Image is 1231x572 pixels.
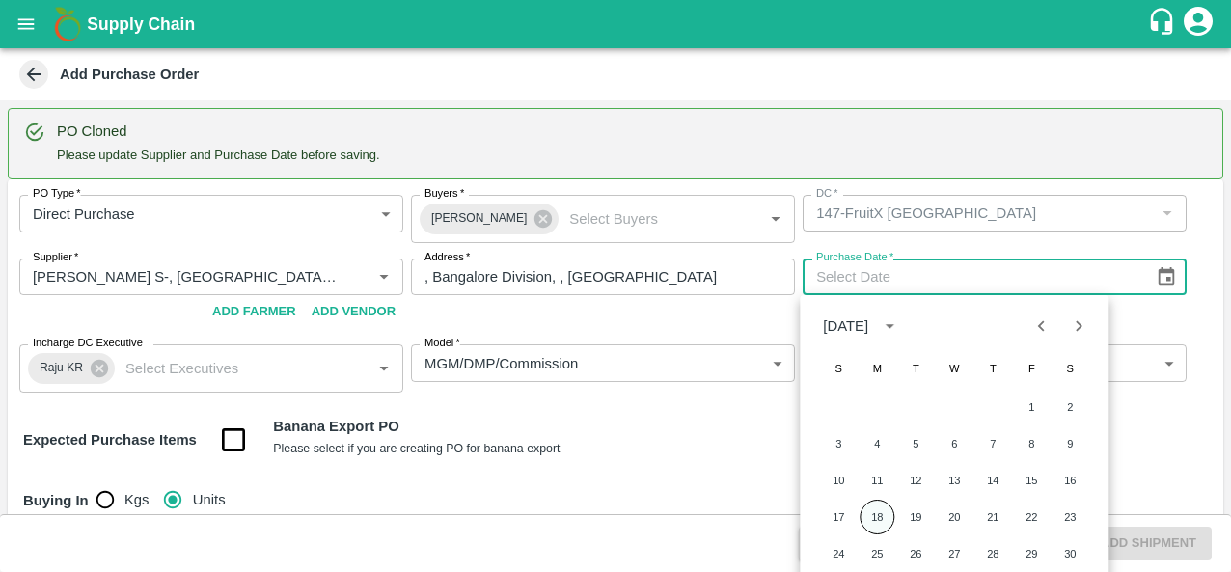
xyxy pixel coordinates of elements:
[823,315,868,337] div: [DATE]
[1024,308,1060,344] button: Previous month
[96,480,241,519] div: buying_in
[1060,308,1097,344] button: Next month
[1014,390,1049,424] button: 1
[193,489,226,510] span: Units
[118,356,341,381] input: Select Executives
[937,426,971,461] button: 6
[937,463,971,498] button: 13
[25,264,341,289] input: Select Supplier
[821,536,856,571] button: 24
[205,295,304,329] button: Add Farmer
[1147,7,1181,41] div: customer-support
[821,500,856,534] button: 17
[33,186,81,202] label: PO Type
[273,419,398,434] b: Banana Export PO
[975,536,1010,571] button: 28
[975,349,1010,388] span: Thursday
[1014,536,1049,571] button: 29
[860,349,894,388] span: Monday
[898,426,933,461] button: 5
[1053,390,1087,424] button: 2
[1014,500,1049,534] button: 22
[1014,349,1049,388] span: Friday
[975,500,1010,534] button: 21
[273,442,560,455] small: Please select if you are creating PO for banana export
[975,463,1010,498] button: 14
[424,336,460,351] label: Model
[975,426,1010,461] button: 7
[424,250,470,265] label: Address
[1053,349,1087,388] span: Saturday
[87,11,1147,38] a: Supply Chain
[33,204,135,225] p: Direct Purchase
[898,500,933,534] button: 19
[28,358,95,378] span: Raju KR
[371,356,397,381] button: Open
[424,353,578,374] p: MGM/DMP/Commission
[860,536,894,571] button: 25
[15,480,96,521] h6: Buying In
[874,311,905,341] button: calendar view is open, switch to year view
[763,206,788,232] button: Open
[371,264,397,289] button: Open
[33,336,143,351] label: Incharge DC Executive
[1053,426,1087,461] button: 9
[808,201,1149,226] input: No DCs available for selected entity
[860,500,894,534] button: 18
[1014,426,1049,461] button: 8
[1148,259,1185,295] button: Choose date
[57,121,380,142] div: PO Cloned
[87,14,195,34] b: Supply Chain
[48,5,87,43] img: logo
[816,186,838,202] label: DC
[898,536,933,571] button: 26
[937,536,971,571] button: 27
[821,426,856,461] button: 3
[60,67,199,82] b: Add Purchase Order
[420,204,559,234] div: [PERSON_NAME]
[420,208,538,229] span: [PERSON_NAME]
[304,295,403,329] button: Add Vendor
[1181,4,1216,44] div: account of current user
[816,250,893,265] label: Purchase Date
[898,463,933,498] button: 12
[57,115,380,173] div: Please update Supplier and Purchase Date before saving.
[424,186,464,202] label: Buyers
[937,349,971,388] span: Wednesday
[4,2,48,46] button: open drawer
[821,349,856,388] span: Sunday
[860,426,894,461] button: 4
[23,432,197,448] strong: Expected Purchase Items
[411,259,795,295] input: Address
[561,206,732,232] input: Select Buyers
[803,259,1140,295] input: Select Date
[821,463,856,498] button: 10
[860,463,894,498] button: 11
[33,250,78,265] label: Supplier
[937,500,971,534] button: 20
[1014,463,1049,498] button: 15
[898,349,933,388] span: Tuesday
[1053,463,1087,498] button: 16
[124,489,150,510] span: Kgs
[1053,500,1087,534] button: 23
[1053,536,1087,571] button: 30
[28,353,115,384] div: Raju KR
